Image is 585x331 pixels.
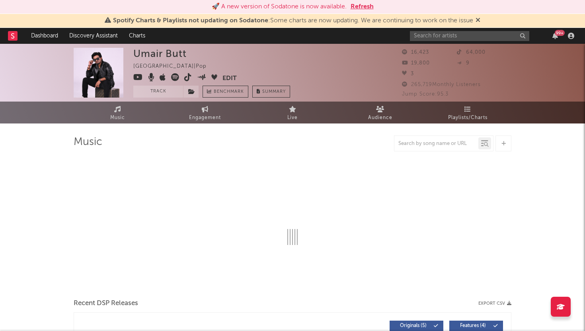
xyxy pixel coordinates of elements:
button: Summary [252,86,290,98]
a: Dashboard [25,28,64,44]
button: Features(4) [449,321,503,331]
button: Originals(5) [390,321,443,331]
div: Umair Butt [133,48,187,59]
span: Music [110,113,125,123]
a: Discovery Assistant [64,28,123,44]
div: [GEOGRAPHIC_DATA] | Pop [133,62,216,71]
span: Features ( 4 ) [454,323,491,328]
span: Summary [262,90,286,94]
span: Dismiss [476,18,480,24]
div: 🚀 A new version of Sodatone is now available. [212,2,347,12]
span: Originals ( 5 ) [395,323,431,328]
a: Benchmark [203,86,248,98]
span: 19,800 [402,61,430,66]
button: Edit [222,73,237,83]
span: Engagement [189,113,221,123]
button: Export CSV [478,301,511,306]
button: Track [133,86,183,98]
span: Playlists/Charts [448,113,487,123]
span: 9 [457,61,470,66]
span: Audience [368,113,392,123]
input: Search by song name or URL [394,141,478,147]
div: 99 + [555,30,565,36]
span: Recent DSP Releases [74,299,138,308]
button: 99+ [552,33,558,39]
span: 64,000 [457,50,486,55]
a: Music [74,102,161,123]
span: 3 [402,71,414,76]
button: Refresh [351,2,374,12]
input: Search for artists [410,31,529,41]
span: Benchmark [214,87,244,97]
span: Spotify Charts & Playlists not updating on Sodatone [113,18,268,24]
span: : Some charts are now updating. We are continuing to work on the issue [113,18,473,24]
span: 265,719 Monthly Listeners [402,82,481,87]
span: 16,423 [402,50,429,55]
a: Live [249,102,336,123]
a: Audience [336,102,424,123]
span: Live [287,113,298,123]
a: Charts [123,28,151,44]
a: Playlists/Charts [424,102,511,123]
a: Engagement [161,102,249,123]
span: Jump Score: 95.3 [402,92,448,97]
